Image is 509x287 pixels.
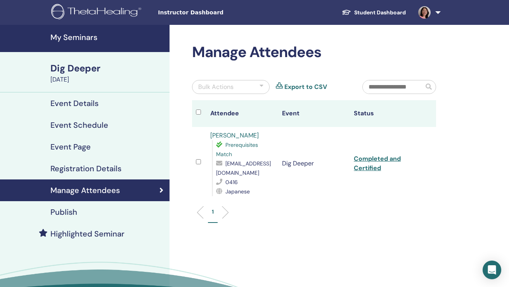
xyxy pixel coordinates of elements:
[483,261,501,279] div: Open Intercom Messenger
[350,100,422,127] th: Status
[50,62,165,75] div: Dig Deeper
[198,82,234,92] div: Bulk Actions
[336,5,412,20] a: Student Dashboard
[216,160,271,176] span: [EMAIL_ADDRESS][DOMAIN_NAME]
[342,9,351,16] img: graduation-cap-white.svg
[212,208,214,216] p: 1
[50,75,165,84] div: [DATE]
[225,188,250,195] span: Japanese
[50,229,125,238] h4: Highlighted Seminar
[206,100,278,127] th: Attendee
[50,142,91,151] h4: Event Page
[50,186,120,195] h4: Manage Attendees
[354,155,401,172] a: Completed and Certified
[50,207,77,217] h4: Publish
[50,120,108,130] h4: Event Schedule
[46,62,170,84] a: Dig Deeper[DATE]
[225,179,238,186] span: 0416
[210,131,259,139] a: [PERSON_NAME]
[278,127,350,200] td: Dig Deeper
[216,141,258,158] span: Prerequisites Match
[50,164,121,173] h4: Registration Details
[192,43,436,61] h2: Manage Attendees
[278,100,350,127] th: Event
[50,33,165,42] h4: My Seminars
[50,99,99,108] h4: Event Details
[51,4,144,21] img: logo.png
[158,9,274,17] span: Instructor Dashboard
[284,82,327,92] a: Export to CSV
[418,6,431,19] img: default.jpg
